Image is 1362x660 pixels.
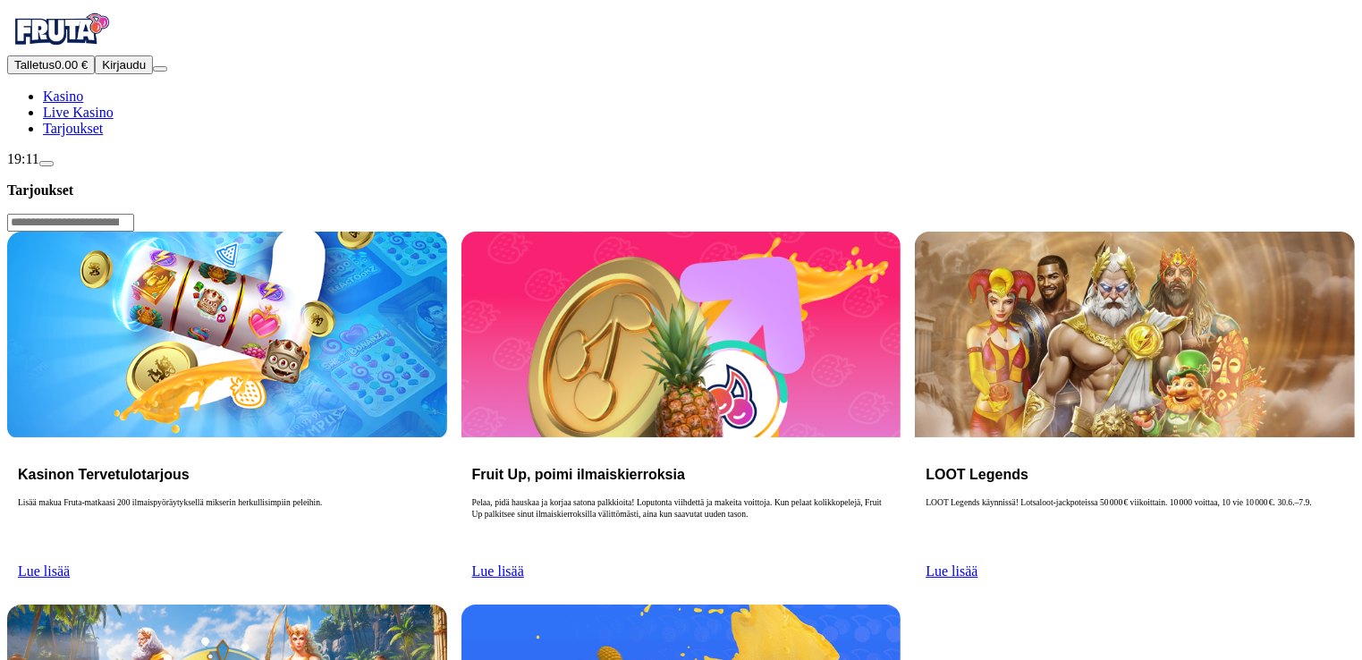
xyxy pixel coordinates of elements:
h3: Kasinon Tervetulotarjous [18,466,436,483]
p: LOOT Legends käynnissä! Lotsaloot‑jackpoteissa 50 000 € viikoittain. 10 000 voittaa, 10 vie 10 00... [926,497,1344,554]
img: Fruit Up, poimi ilmaiskierroksia [461,232,901,436]
span: Talletus [14,58,55,72]
img: Fruta [7,7,114,52]
span: Kirjaudu [102,58,146,72]
h3: LOOT Legends [926,466,1344,483]
span: Kasino [43,89,83,104]
button: live-chat [39,161,54,166]
img: LOOT Legends [915,232,1355,436]
input: Search [7,214,134,232]
a: gift-inverted iconTarjoukset [43,121,103,136]
img: Kasinon Tervetulotarjous [7,232,447,436]
h3: Fruit Up, poimi ilmaiskierroksia [472,466,891,483]
button: Kirjaudu [95,55,153,74]
span: 19:11 [7,151,39,166]
span: Live Kasino [43,105,114,120]
a: Lue lisää [926,563,977,579]
span: 0.00 € [55,58,88,72]
nav: Primary [7,7,1355,137]
p: Lisää makua Fruta-matkaasi 200 ilmaispyöräytyksellä mikserin herkullisimpiin peleihin. [18,497,436,554]
a: Lue lisää [472,563,524,579]
button: Talletusplus icon0.00 € [7,55,95,74]
a: Fruta [7,39,114,55]
h3: Tarjoukset [7,182,1355,199]
a: Lue lisää [18,563,70,579]
span: Tarjoukset [43,121,103,136]
p: Pelaa, pidä hauskaa ja korjaa satona palkkioita! Loputonta viihdettä ja makeita voittoja. Kun pel... [472,497,891,554]
button: menu [153,66,167,72]
a: poker-chip iconLive Kasino [43,105,114,120]
a: diamond iconKasino [43,89,83,104]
